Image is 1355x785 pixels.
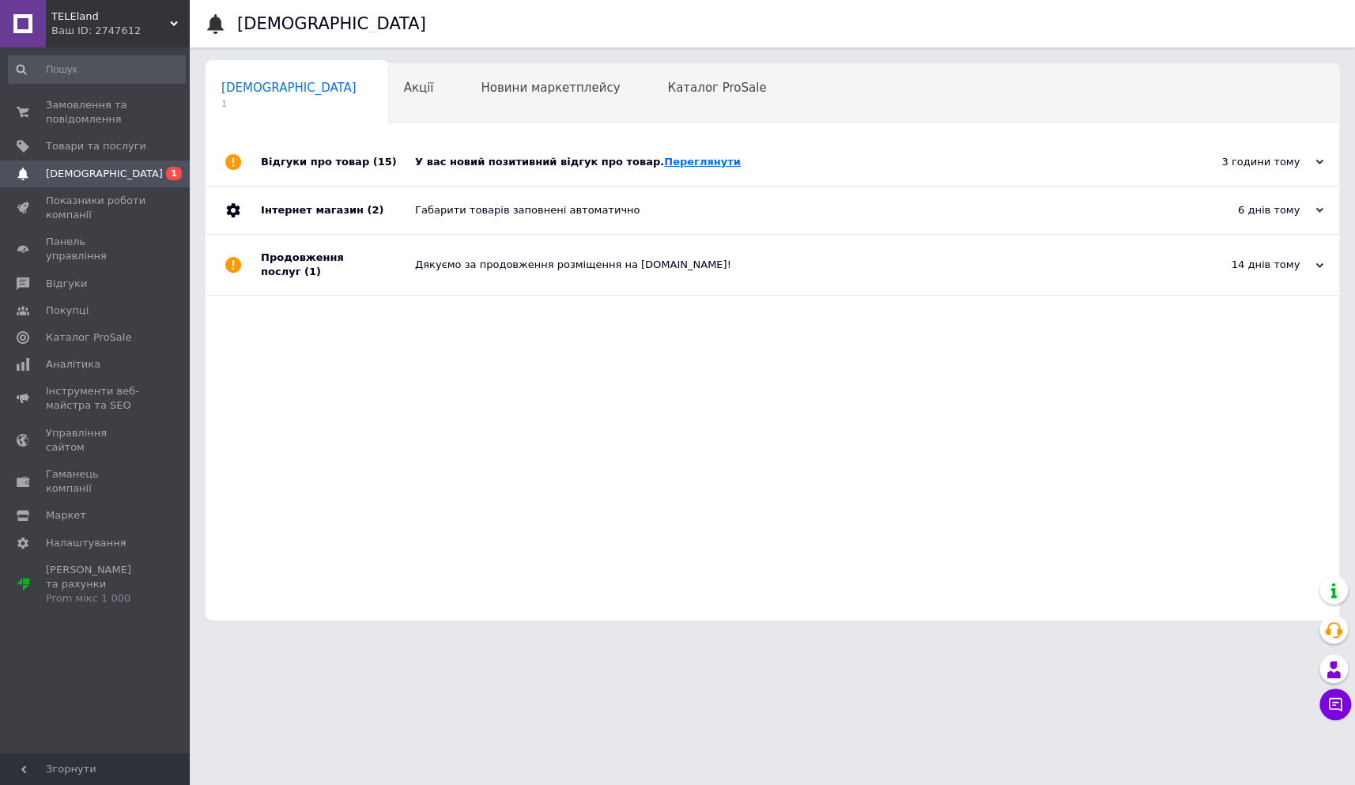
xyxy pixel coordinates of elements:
div: 3 години тому [1165,155,1323,169]
span: Товари та послуги [46,139,146,153]
div: Дякуємо за продовження розміщення на [DOMAIN_NAME]! [415,258,1165,272]
span: 1 [166,167,182,180]
span: Каталог ProSale [667,81,766,95]
input: Пошук [8,55,186,84]
span: Відгуки [46,277,87,291]
a: Переглянути [664,156,741,168]
span: TELEland [51,9,170,24]
div: Інтернет магазин [261,187,415,234]
div: 6 днів тому [1165,203,1323,217]
span: [PERSON_NAME] та рахунки [46,563,146,606]
div: У вас новий позитивний відгук про товар. [415,155,1165,169]
span: Замовлення та повідомлення [46,98,146,126]
span: Маркет [46,508,86,523]
span: Панель управління [46,235,146,263]
span: (2) [367,204,383,216]
span: Показники роботи компанії [46,194,146,222]
div: Габарити товарів заповнені автоматично [415,203,1165,217]
span: (15) [373,156,397,168]
span: Інструменти веб-майстра та SEO [46,384,146,413]
div: 14 днів тому [1165,258,1323,272]
span: Акції [404,81,434,95]
span: Каталог ProSale [46,330,131,345]
span: (1) [304,266,321,277]
span: Покупці [46,304,89,318]
h1: [DEMOGRAPHIC_DATA] [237,14,426,33]
span: Аналітика [46,357,100,372]
div: Prom мікс 1 000 [46,591,146,606]
div: Ваш ID: 2747612 [51,24,190,38]
span: Гаманець компанії [46,467,146,496]
span: Управління сайтом [46,426,146,455]
button: Чат з покупцем [1319,689,1351,720]
div: Продовження послуг [261,235,415,295]
span: [DEMOGRAPHIC_DATA] [221,81,357,95]
span: Налаштування [46,536,126,550]
span: 1 [221,98,357,110]
span: [DEMOGRAPHIC_DATA] [46,167,163,181]
div: Відгуки про товар [261,138,415,186]
span: Новини маркетплейсу [481,81,620,95]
